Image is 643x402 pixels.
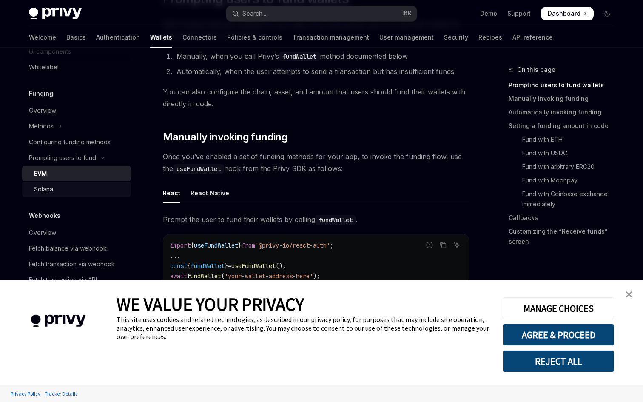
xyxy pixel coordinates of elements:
a: Wallets [150,27,172,48]
code: fundWallet [315,215,356,225]
button: Toggle Methods section [22,119,131,134]
img: dark logo [29,8,82,20]
a: Overview [22,225,131,240]
span: ; [330,242,333,249]
button: Toggle dark mode [600,7,614,20]
h5: Webhooks [29,211,60,221]
div: This site uses cookies and related technologies, as described in our privacy policy, for purposes... [117,315,490,341]
div: Fetch transaction via API [29,275,97,285]
li: Manually, when you call Privy’s method documented below [174,50,469,62]
span: WE VALUE YOUR PRIVACY [117,293,304,315]
span: ( [221,272,225,280]
span: You can also configure the chain, asset, and amount that users should fund their wallets with dir... [163,86,469,110]
span: } [238,242,242,249]
span: ... [170,252,180,259]
code: fundWallet [279,52,320,61]
h5: Funding [29,88,53,99]
button: Ask AI [451,239,462,251]
a: Welcome [29,27,56,48]
button: Open search [226,6,417,21]
button: MANAGE CHOICES [503,297,614,319]
a: Basics [66,27,86,48]
div: Fetch transaction via webhook [29,259,115,269]
code: useFundWallet [173,164,224,174]
button: Copy the contents from the code block [438,239,449,251]
a: Setting a funding amount in code [509,119,621,133]
div: Search... [242,9,266,19]
span: Dashboard [548,9,580,18]
a: Fund with USDC [509,146,621,160]
span: } [225,262,228,270]
a: Customizing the “Receive funds” screen [509,225,621,248]
span: ⌘ K [403,10,412,17]
span: { [191,242,194,249]
a: Fetch transaction via API [22,272,131,288]
span: from [242,242,255,249]
a: Fund with arbitrary ERC20 [509,160,621,174]
a: User management [379,27,434,48]
a: Overview [22,103,131,118]
div: Configuring funding methods [29,137,111,147]
a: Transaction management [293,27,369,48]
div: Overview [29,228,56,238]
a: Automatically invoking funding [509,105,621,119]
span: fundWallet [191,262,225,270]
a: Fund with Coinbase exchange immediately [509,187,621,211]
span: { [187,262,191,270]
span: ); [313,272,320,280]
div: Overview [29,105,56,116]
a: Tracker Details [43,386,80,401]
a: Fetch transaction via webhook [22,257,131,272]
span: import [170,242,191,249]
a: Configuring funding methods [22,134,131,150]
a: Dashboard [541,7,594,20]
span: useFundWallet [231,262,276,270]
img: company logo [13,302,104,339]
img: close banner [626,291,632,297]
span: await [170,272,187,280]
a: Recipes [478,27,502,48]
a: API reference [512,27,553,48]
a: Prompting users to fund wallets [509,78,621,92]
span: 'your-wallet-address-here' [225,272,313,280]
span: '@privy-io/react-auth' [255,242,330,249]
button: AGREE & PROCEED [503,324,614,346]
span: (); [276,262,286,270]
span: fundWallet [187,272,221,280]
div: React [163,183,180,203]
a: Policies & controls [227,27,282,48]
a: close banner [620,286,637,303]
span: useFundWallet [194,242,238,249]
a: Authentication [96,27,140,48]
button: REJECT ALL [503,350,614,372]
span: const [170,262,187,270]
li: Automatically, when the user attempts to send a transaction but has insufficient funds [174,66,469,77]
button: Report incorrect code [424,239,435,251]
div: Solana [34,184,53,194]
span: On this page [517,65,555,75]
div: Whitelabel [29,62,59,72]
a: Solana [22,182,131,197]
a: Fetch balance via webhook [22,241,131,256]
a: Whitelabel [22,60,131,75]
div: Fetch balance via webhook [29,243,107,254]
div: EVM [34,168,47,179]
span: = [228,262,231,270]
a: Privacy Policy [9,386,43,401]
a: Support [507,9,531,18]
div: Methods [29,121,54,131]
a: EVM [22,166,131,181]
a: Security [444,27,468,48]
button: Toggle Prompting users to fund section [22,150,131,165]
span: Prompt the user to fund their wallets by calling . [163,214,469,225]
span: Once you’ve enabled a set of funding methods for your app, to invoke the funding flow, use the ho... [163,151,469,174]
a: Callbacks [509,211,621,225]
span: Manually invoking funding [163,130,287,144]
a: Manually invoking funding [509,92,621,105]
a: Demo [480,9,497,18]
div: Prompting users to fund [29,153,96,163]
a: Fund with ETH [509,133,621,146]
a: Fund with Moonpay [509,174,621,187]
div: React Native [191,183,229,203]
a: Connectors [182,27,217,48]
